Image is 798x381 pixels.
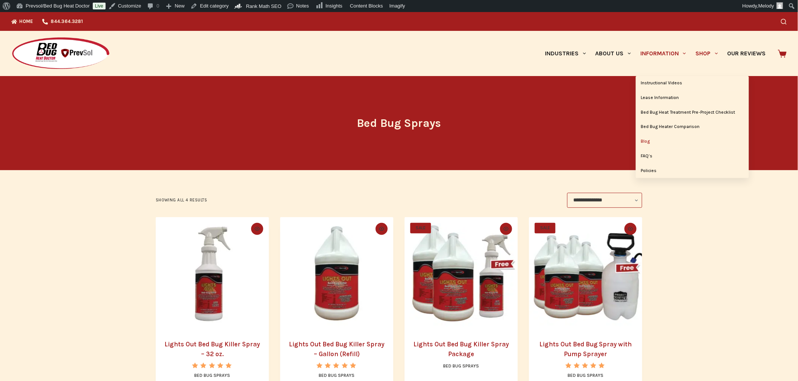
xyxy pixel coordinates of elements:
[11,12,87,31] nav: Top Menu
[540,31,770,76] nav: Primary
[195,373,230,378] a: Bed Bug Sprays
[636,120,749,134] a: Bed Bug Heater Comparison
[636,76,749,90] a: Instructional Videos
[280,217,393,330] picture: lights-out-gallon
[500,223,512,235] button: Quick view toggle
[376,223,388,235] button: Quick view toggle
[535,223,556,233] span: SALE
[636,149,749,163] a: FAQ’s
[636,31,691,76] a: Information
[93,3,106,9] a: Live
[540,31,591,76] a: Industries
[405,217,518,330] picture: LightsOutPackage
[539,340,632,358] a: Lights Out Bed Bug Spray with Pump Sprayer
[280,217,393,330] img: Lights Out Bed Bug Killer Spray - Gallon (Refill)
[156,217,269,330] picture: lights-out-qt-sprayer
[6,3,29,26] button: Open LiveChat chat widget
[165,340,260,358] a: Lights Out Bed Bug Killer Spray – 32 oz.
[405,217,518,330] img: Lights Out Bed Bug Spray Package with two gallons and one 32 oz
[444,363,479,369] a: Bed Bug Sprays
[636,91,749,105] a: Lease Information
[38,12,87,31] a: 844.364.3281
[568,373,604,378] a: Bed Bug Sprays
[723,31,770,76] a: Our Reviews
[156,217,269,330] img: Lights Out Bed Bug Killer Spray - 32 oz.
[258,115,540,132] h1: Bed Bug Sprays
[246,3,281,9] span: Rank Math SEO
[414,340,509,358] a: Lights Out Bed Bug Killer Spray Package
[251,223,263,235] button: Quick view toggle
[565,363,606,368] div: Rated 5.00 out of 5
[192,363,232,368] div: Rated 5.00 out of 5
[636,164,749,178] a: Policies
[405,217,518,330] a: Lights Out Bed Bug Killer Spray Package
[781,19,787,24] button: Search
[529,217,642,330] a: Lights Out Bed Bug Spray with Pump Sprayer
[319,373,355,378] a: Bed Bug Sprays
[156,197,207,204] p: Showing all 4 results
[636,105,749,120] a: Bed Bug Heat Treatment Pre-Project Checklist
[758,3,774,9] span: Melody
[325,3,342,9] span: Insights
[410,223,431,233] span: SALE
[289,340,385,358] a: Lights Out Bed Bug Killer Spray – Gallon (Refill)
[11,12,38,31] a: Home
[11,37,110,70] img: Prevsol/Bed Bug Heat Doctor
[591,31,635,76] a: About Us
[636,134,749,149] a: Blog
[316,363,357,368] div: Rated 5.00 out of 5
[691,31,723,76] a: Shop
[625,223,637,235] button: Quick view toggle
[567,193,642,208] select: Shop order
